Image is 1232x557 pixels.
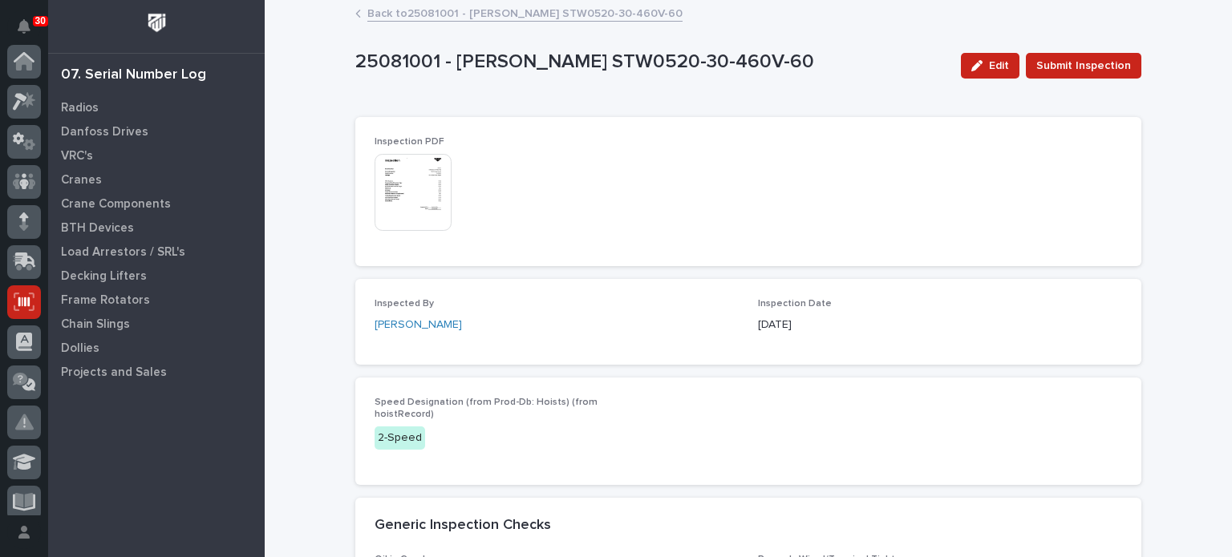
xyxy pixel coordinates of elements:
[961,53,1019,79] button: Edit
[375,317,462,333] a: [PERSON_NAME]
[48,336,265,360] a: Dollies
[48,143,265,168] a: VRC's
[48,168,265,192] a: Cranes
[48,240,265,264] a: Load Arrestors / SRL's
[375,426,425,450] div: 2-Speed
[7,10,41,43] button: Notifications
[61,221,134,236] p: BTH Devices
[758,317,1122,333] p: [DATE]
[375,299,434,309] span: Inspected By
[355,50,948,74] p: 25081001 - [PERSON_NAME] STW0520-30-460V-60
[989,59,1009,73] span: Edit
[61,317,130,332] p: Chain Slings
[375,517,551,535] h2: Generic Inspection Checks
[48,192,265,216] a: Crane Components
[61,293,150,308] p: Frame Rotators
[61,245,185,260] p: Load Arrestors / SRL's
[48,360,265,384] a: Projects and Sales
[375,398,598,418] span: Speed Designation (from Prod-Db: Hoists) (from hoistRecord)
[61,269,147,284] p: Decking Lifters
[61,149,93,163] p: VRC's
[48,264,265,288] a: Decking Lifters
[61,365,167,380] p: Projects and Sales
[20,19,41,45] div: Notifications30
[61,101,99,115] p: Radios
[48,216,265,240] a: BTH Devices
[375,137,444,147] span: Inspection PDF
[367,3,683,22] a: Back to25081001 - [PERSON_NAME] STW0520-30-460V-60
[35,15,46,26] p: 30
[48,288,265,312] a: Frame Rotators
[61,341,99,356] p: Dollies
[61,125,148,139] p: Danfoss Drives
[48,119,265,143] a: Danfoss Drives
[48,95,265,119] a: Radios
[1026,53,1141,79] button: Submit Inspection
[61,197,171,212] p: Crane Components
[142,8,172,38] img: Workspace Logo
[48,312,265,336] a: Chain Slings
[1036,56,1131,75] span: Submit Inspection
[61,173,102,188] p: Cranes
[61,67,206,84] div: 07. Serial Number Log
[758,299,832,309] span: Inspection Date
